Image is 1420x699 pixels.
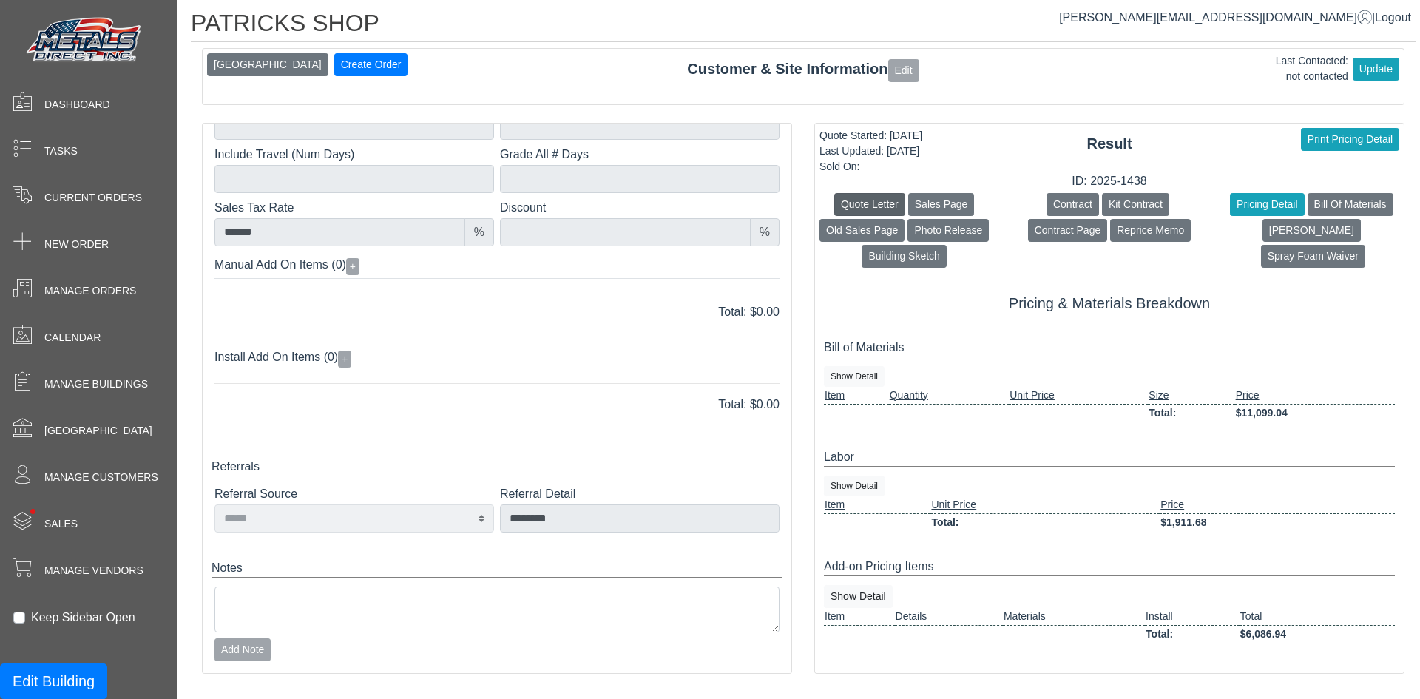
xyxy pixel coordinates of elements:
[214,199,494,217] label: Sales Tax Rate
[1003,608,1145,626] td: Materials
[346,258,359,275] button: +
[44,516,78,532] span: Sales
[1009,387,1148,405] td: Unit Price
[930,496,1160,514] td: Unit Price
[1047,193,1099,216] button: Contract
[1110,219,1191,242] button: Reprice Memo
[44,143,78,159] span: Tasks
[930,513,1160,531] td: Total:
[1102,193,1169,216] button: Kit Contract
[824,339,1395,357] div: Bill of Materials
[1148,387,1234,405] td: Size
[212,458,782,476] div: Referrals
[1235,387,1395,405] td: Price
[824,366,885,387] button: Show Detail
[44,470,158,485] span: Manage Customers
[214,146,494,163] label: Include Travel (Num Days)
[834,193,905,216] button: Quote Letter
[31,609,135,627] label: Keep Sidebar Open
[214,638,271,661] button: Add Note
[1276,53,1348,84] div: Last Contacted: not contacted
[1308,193,1393,216] button: Bill Of Materials
[819,219,905,242] button: Old Sales Page
[908,193,975,216] button: Sales Page
[207,53,328,76] button: [GEOGRAPHIC_DATA]
[888,59,919,82] button: Edit
[44,376,148,392] span: Manage Buildings
[1240,625,1395,643] td: $6,086.94
[1059,9,1411,27] div: |
[819,128,922,143] div: Quote Started: [DATE]
[203,303,791,321] div: Total: $0.00
[338,351,351,368] button: +
[214,345,780,371] div: Install Add On Items (0)
[1028,219,1108,242] button: Contract Page
[500,146,780,163] label: Grade All # Days
[1145,625,1240,643] td: Total:
[819,143,922,159] div: Last Updated: [DATE]
[1235,404,1395,422] td: $11,099.04
[500,485,780,503] label: Referral Detail
[203,396,791,413] div: Total: $0.00
[824,669,1395,688] div: Manual Add-on Pricing Items
[212,559,782,578] div: Notes
[22,13,148,68] img: Metals Direct Inc Logo
[214,485,494,503] label: Referral Source
[44,237,109,252] span: New Order
[44,423,152,439] span: [GEOGRAPHIC_DATA]
[824,608,895,626] td: Item
[862,245,947,268] button: Building Sketch
[214,252,780,279] div: Manual Add On Items (0)
[44,283,136,299] span: Manage Orders
[824,476,885,496] button: Show Detail
[203,58,1404,81] div: Customer & Site Information
[1145,608,1240,626] td: Install
[815,132,1404,155] div: Result
[750,218,780,246] div: %
[334,53,408,76] button: Create Order
[1353,58,1399,81] button: Update
[1059,11,1372,24] a: [PERSON_NAME][EMAIL_ADDRESS][DOMAIN_NAME]
[815,172,1404,190] div: ID: 2025-1438
[907,219,989,242] button: Photo Release
[1160,513,1395,531] td: $1,911.68
[1160,496,1395,514] td: Price
[824,558,1395,576] div: Add-on Pricing Items
[1375,11,1411,24] span: Logout
[824,387,889,405] td: Item
[1261,245,1365,268] button: Spray Foam Waiver
[824,294,1395,312] h5: Pricing & Materials Breakdown
[500,199,780,217] label: Discount
[44,97,110,112] span: Dashboard
[889,387,1009,405] td: Quantity
[819,159,922,175] div: Sold On:
[191,9,1416,42] h1: PATRICKS SHOP
[44,190,142,206] span: Current Orders
[464,218,494,246] div: %
[1262,219,1361,242] button: [PERSON_NAME]
[895,608,1003,626] td: Details
[824,496,930,514] td: Item
[44,330,101,345] span: Calendar
[44,563,143,578] span: Manage Vendors
[1230,193,1304,216] button: Pricing Detail
[1301,128,1399,151] button: Print Pricing Detail
[1240,608,1395,626] td: Total
[824,585,893,608] button: Show Detail
[14,487,52,536] span: •
[1148,404,1234,422] td: Total:
[824,448,1395,467] div: Labor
